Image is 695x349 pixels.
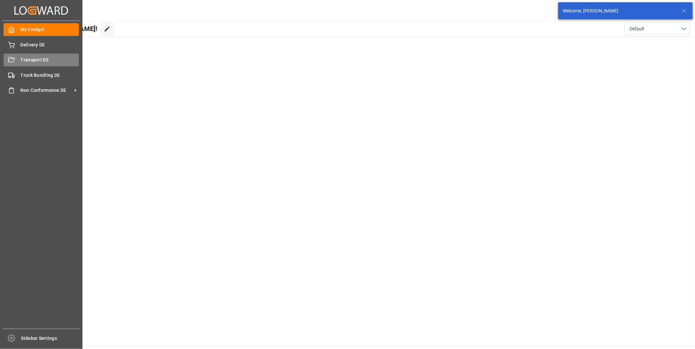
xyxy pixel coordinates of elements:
[21,87,72,94] span: Non Conformance DE
[4,23,79,36] a: My Cockpit
[27,23,98,35] span: Hello [PERSON_NAME]!
[21,26,79,33] span: My Cockpit
[21,57,79,63] span: Transport DE
[630,25,644,32] span: Default
[4,69,79,81] a: Truck Bundling DE
[4,54,79,66] a: Transport DE
[4,38,79,51] a: Delivery DE
[21,335,80,342] span: Sidebar Settings
[563,8,675,14] div: Welcome, [PERSON_NAME]
[21,42,79,48] span: Delivery DE
[625,23,690,35] button: open menu
[21,72,79,79] span: Truck Bundling DE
